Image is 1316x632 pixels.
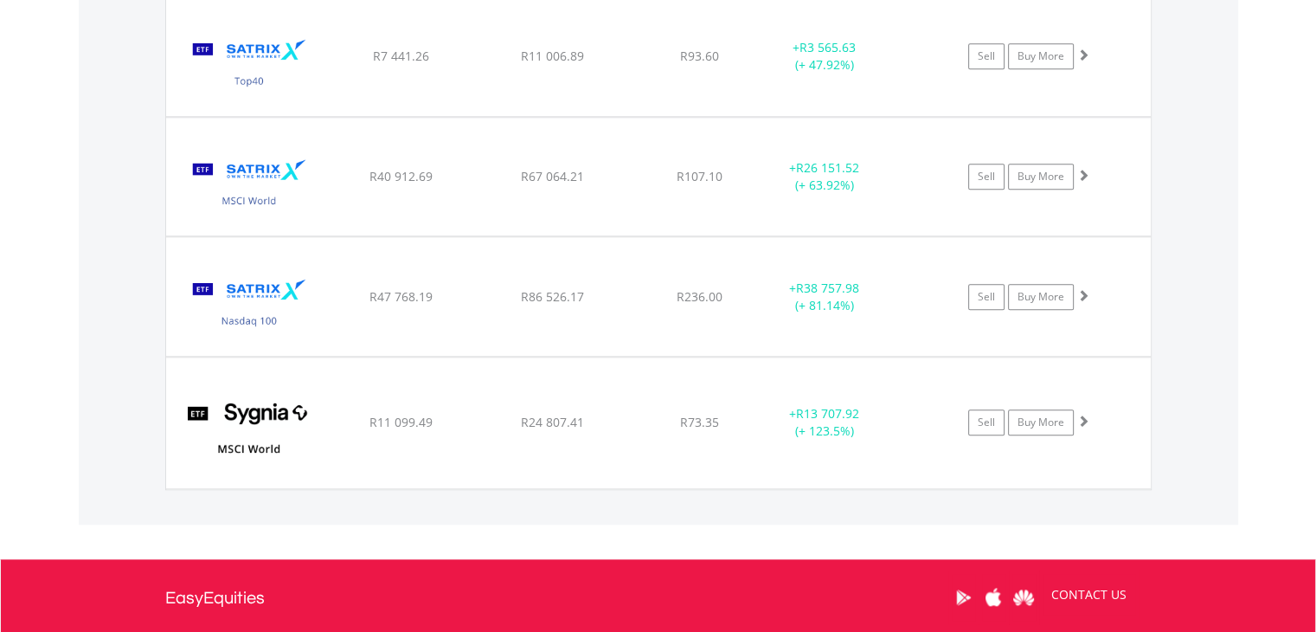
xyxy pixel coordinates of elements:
[968,410,1005,435] a: Sell
[369,168,433,184] span: R40 912.69
[680,414,719,430] span: R73.35
[760,39,890,74] div: + (+ 47.92%)
[799,39,856,55] span: R3 565.63
[1008,284,1074,310] a: Buy More
[968,284,1005,310] a: Sell
[521,414,584,430] span: R24 807.41
[369,288,433,305] span: R47 768.19
[175,259,324,351] img: TFSA.STXNDQ.png
[521,48,584,64] span: R11 006.89
[796,405,859,422] span: R13 707.92
[373,48,429,64] span: R7 441.26
[760,405,890,440] div: + (+ 123.5%)
[968,43,1005,69] a: Sell
[968,164,1005,190] a: Sell
[760,159,890,194] div: + (+ 63.92%)
[796,159,859,176] span: R26 151.52
[1039,571,1139,619] a: CONTACT US
[175,19,324,112] img: TFSA.STX40.png
[1008,410,1074,435] a: Buy More
[1009,571,1039,624] a: Huawei
[948,571,979,624] a: Google Play
[677,288,722,305] span: R236.00
[1008,164,1074,190] a: Buy More
[1008,43,1074,69] a: Buy More
[521,168,584,184] span: R67 064.21
[796,280,859,296] span: R38 757.98
[677,168,722,184] span: R107.10
[175,139,324,232] img: TFSA.STXWDM.png
[175,379,324,483] img: TFSA.SYGWD.png
[369,414,433,430] span: R11 099.49
[760,280,890,314] div: + (+ 81.14%)
[521,288,584,305] span: R86 526.17
[979,571,1009,624] a: Apple
[680,48,719,64] span: R93.60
